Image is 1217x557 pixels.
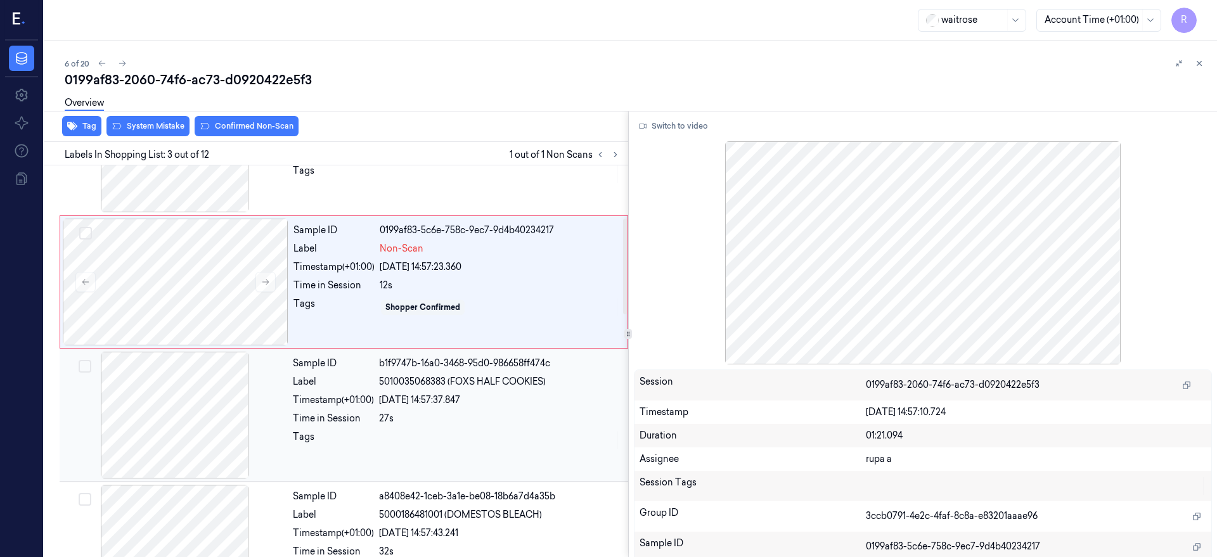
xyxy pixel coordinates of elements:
button: Select row [79,493,91,506]
button: Confirmed Non-Scan [195,116,299,136]
div: Sample ID [640,537,866,557]
a: Overview [65,96,104,111]
span: 0199af83-2060-74f6-ac73-d0920422e5f3 [866,378,1040,392]
div: 12s [380,279,620,292]
div: [DATE] 14:57:23.360 [380,260,620,274]
div: Label [293,242,375,255]
span: Labels In Shopping List: 3 out of 12 [65,148,209,162]
div: [DATE] 14:57:43.241 [379,527,621,540]
div: rupa a [866,452,1206,466]
span: 1 out of 1 Non Scans [510,147,623,162]
div: Sample ID [293,224,375,237]
div: Duration [640,429,866,442]
div: Label [293,375,374,388]
div: [DATE] 14:57:37.847 [379,394,621,407]
div: Time in Session [293,412,374,425]
span: Non-Scan [380,242,423,255]
div: Shopper Confirmed [385,302,460,313]
span: 0199af83-5c6e-758c-9ec7-9d4b40234217 [866,540,1040,553]
div: 01:21.094 [866,429,1206,442]
div: 0199af83-2060-74f6-ac73-d0920422e5f3 [65,71,1207,89]
span: 5000186481001 (DOMESTOS BLEACH) [379,508,542,522]
button: System Mistake [106,116,190,136]
button: Switch to video [634,116,713,136]
button: Tag [62,116,101,136]
div: Tags [293,164,374,184]
div: Group ID [640,506,866,527]
span: 6 of 20 [65,58,89,69]
div: Timestamp (+01:00) [293,394,374,407]
div: Timestamp (+01:00) [293,527,374,540]
button: Select row [79,360,91,373]
div: [DATE] 14:57:10.724 [866,406,1206,419]
button: R [1171,8,1197,33]
div: Sample ID [293,357,374,370]
button: Select row [79,227,92,240]
div: 27s [379,412,621,425]
div: Timestamp (+01:00) [293,260,375,274]
div: Tags [293,430,374,451]
div: Tags [293,297,375,317]
div: Label [293,508,374,522]
span: 3ccb0791-4e2c-4faf-8c8a-e83201aaae96 [866,509,1038,523]
span: 5010035068383 (FOXS HALF COOKIES) [379,375,546,388]
div: 0199af83-5c6e-758c-9ec7-9d4b40234217 [380,224,620,237]
div: Timestamp [640,406,866,419]
div: Session Tags [640,476,866,496]
div: Session [640,375,866,395]
div: Time in Session [293,279,375,292]
div: a8408e42-1ceb-3a1e-be08-18b6a7d4a35b [379,490,621,503]
div: Assignee [640,452,866,466]
div: b1f9747b-16a0-3468-95d0-986658ff474c [379,357,621,370]
div: Sample ID [293,490,374,503]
